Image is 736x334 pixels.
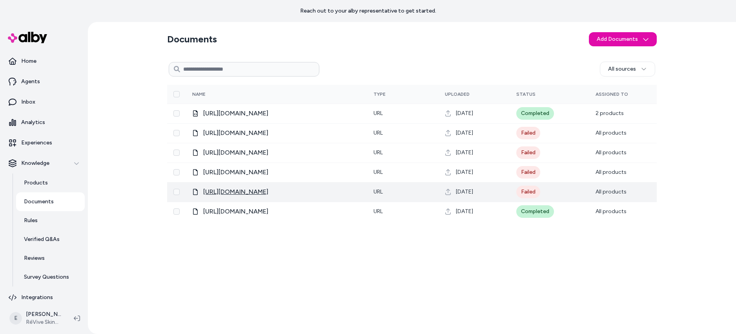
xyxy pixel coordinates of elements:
[203,148,268,157] span: [URL][DOMAIN_NAME]
[173,130,180,136] button: Select row
[373,188,383,195] span: URL
[203,187,268,197] span: [URL][DOMAIN_NAME]
[3,133,85,152] a: Experiences
[192,128,361,138] div: auto-replenishment
[16,173,85,192] a: Products
[203,207,268,216] span: [URL][DOMAIN_NAME]
[3,154,85,173] button: Knowledge
[600,62,655,77] button: All sources
[516,166,540,179] div: Failed
[192,187,361,197] div: Checkout-and-payment
[9,312,22,325] span: E
[192,148,361,157] div: ingredients
[24,217,38,224] p: Rules
[456,208,473,215] span: [DATE]
[16,230,85,249] a: Verified Q&As
[24,273,69,281] p: Survey Questions
[24,179,48,187] p: Products
[596,91,628,97] span: Assigned To
[16,192,85,211] a: Documents
[16,211,85,230] a: Rules
[192,207,361,216] div: Refund Policy
[3,72,85,91] a: Agents
[173,110,180,117] button: Select row
[203,128,268,138] span: [URL][DOMAIN_NAME]
[516,205,554,218] div: Completed
[596,208,627,215] span: All products
[24,254,45,262] p: Reviews
[456,110,473,117] span: [DATE]
[24,198,54,206] p: Documents
[373,149,383,156] span: URL
[173,150,180,156] button: Select row
[456,188,473,196] span: [DATE]
[596,110,624,117] span: 2 products
[516,107,554,120] div: Completed
[192,91,251,97] div: Name
[3,93,85,111] a: Inbox
[373,130,383,136] span: URL
[8,32,47,43] img: alby Logo
[608,65,636,73] span: All sources
[596,188,627,195] span: All products
[192,109,361,118] div: 90ac9cfe-ff43-5fb8-b6c7-38120ead002c.html
[21,57,36,65] p: Home
[516,91,536,97] span: Status
[26,310,61,318] p: [PERSON_NAME]
[596,169,627,175] span: All products
[24,235,60,243] p: Verified Q&As
[516,186,540,198] div: Failed
[589,32,657,46] button: Add Documents
[173,91,180,97] button: Select all
[21,294,53,301] p: Integrations
[456,168,473,176] span: [DATE]
[3,288,85,307] a: Integrations
[16,268,85,287] a: Survey Questions
[16,249,85,268] a: Reviews
[3,52,85,71] a: Home
[300,7,436,15] p: Reach out to your alby representative to get started.
[21,98,35,106] p: Inbox
[373,110,383,117] span: URL
[373,169,383,175] span: URL
[516,146,540,159] div: Failed
[456,129,473,137] span: [DATE]
[516,127,540,139] div: Failed
[173,189,180,195] button: Select row
[173,208,180,215] button: Select row
[203,109,268,118] span: [URL][DOMAIN_NAME]
[167,33,217,46] h2: Documents
[21,139,52,147] p: Experiences
[192,168,361,177] div: our-story
[21,78,40,86] p: Agents
[445,91,470,97] span: Uploaded
[5,306,67,331] button: E[PERSON_NAME]RéVive Skincare
[21,119,45,126] p: Analytics
[203,168,268,177] span: [URL][DOMAIN_NAME]
[21,159,49,167] p: Knowledge
[373,208,383,215] span: URL
[3,113,85,132] a: Analytics
[596,149,627,156] span: All products
[26,318,61,326] span: RéVive Skincare
[596,130,627,136] span: All products
[173,169,180,175] button: Select row
[456,149,473,157] span: [DATE]
[373,91,386,97] span: Type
